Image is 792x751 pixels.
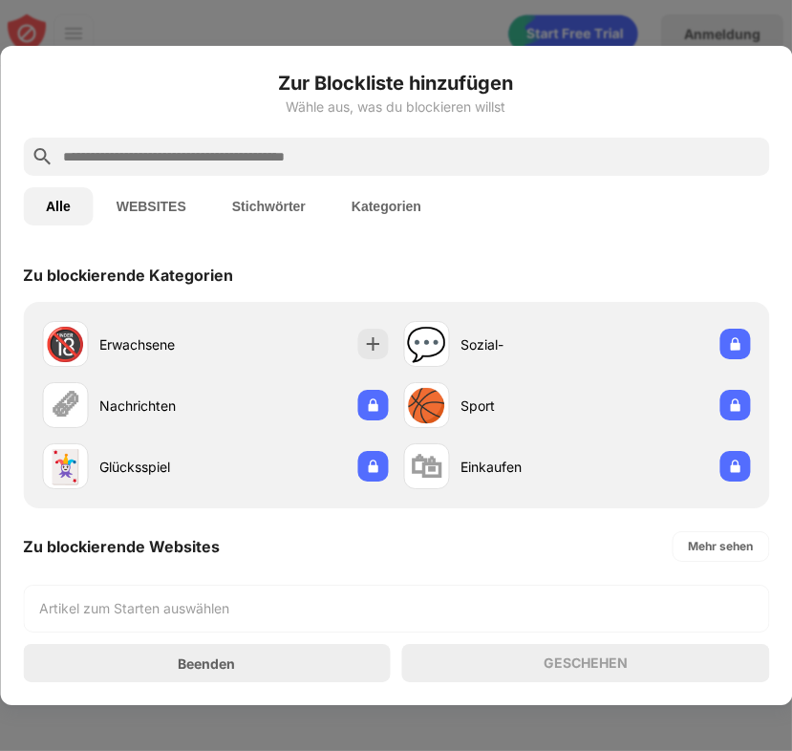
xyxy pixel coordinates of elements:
div: 🗞 [49,386,81,425]
button: Kategorien [329,187,444,225]
div: 🏀 [407,386,447,425]
div: Glücksspiel [99,457,215,477]
div: Nachrichten [99,396,215,416]
div: Zu blockierende Kategorien [23,266,233,285]
div: Wähle aus, was du blockieren willst [23,99,769,115]
div: Sozial- [461,334,577,354]
button: Alle [23,187,94,225]
div: Erwachsene [99,334,215,354]
div: Einkaufen [461,457,577,477]
img: search.svg [31,145,54,168]
div: 🃏 [45,447,85,486]
div: 🛍 [411,447,443,486]
button: WEBSITES [94,187,209,225]
div: Mehr sehen [688,537,753,556]
div: 💬 [407,325,447,364]
div: Beenden [178,655,235,672]
h6: Zur Blockliste hinzufügen [23,69,769,97]
div: Zu blockierende Websites [23,537,220,556]
button: Stichwörter [209,187,329,225]
div: Sport [461,396,577,416]
div: GESCHEHEN [544,655,628,671]
div: Artikel zum Starten auswählen [39,599,229,618]
div: 🔞 [45,325,85,364]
